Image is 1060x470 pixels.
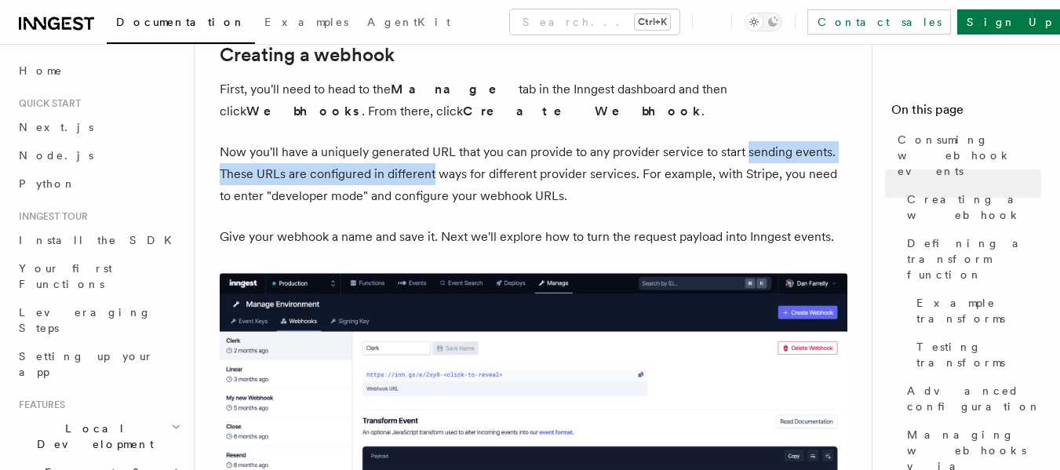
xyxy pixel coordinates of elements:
a: Creating a webhook [901,185,1041,229]
span: Next.js [19,121,93,133]
a: Setting up your app [13,342,184,386]
a: Advanced configuration [901,377,1041,421]
a: Examples [255,5,358,42]
span: Quick start [13,97,81,110]
kbd: Ctrl+K [635,14,670,30]
button: Toggle dark mode [745,13,782,31]
a: Defining a transform function [901,229,1041,289]
p: Now you'll have a uniquely generated URL that you can provide to any provider service to start se... [220,141,847,207]
span: Home [19,63,63,78]
span: Consuming webhook events [898,132,1041,179]
span: Advanced configuration [907,383,1041,414]
a: Python [13,169,184,198]
span: Leveraging Steps [19,306,151,334]
a: Contact sales [807,9,951,35]
span: Install the SDK [19,234,181,246]
button: Local Development [13,414,184,458]
span: Example transforms [916,295,1041,326]
strong: Webhooks [246,104,362,118]
a: AgentKit [358,5,460,42]
a: Example transforms [910,289,1041,333]
span: Examples [264,16,348,28]
strong: Manage [391,82,519,97]
a: Consuming webhook events [891,126,1041,185]
span: Documentation [116,16,246,28]
a: Your first Functions [13,254,184,298]
p: First, you'll need to head to the tab in the Inngest dashboard and then click . From there, click . [220,78,847,122]
a: Node.js [13,141,184,169]
a: Creating a webhook [220,44,395,66]
a: Install the SDK [13,226,184,254]
a: Documentation [107,5,255,44]
strong: Create Webhook [463,104,701,118]
span: Node.js [19,149,93,162]
a: Home [13,56,184,85]
span: Setting up your app [19,350,154,378]
span: AgentKit [367,16,450,28]
a: Next.js [13,113,184,141]
span: Defining a transform function [907,235,1041,282]
span: Local Development [13,421,171,452]
a: Leveraging Steps [13,298,184,342]
span: Features [13,399,65,411]
span: Python [19,177,76,190]
span: Creating a webhook [907,191,1041,223]
p: Give your webhook a name and save it. Next we'll explore how to turn the request payload into Inn... [220,226,847,248]
span: Inngest tour [13,210,88,223]
a: Testing transforms [910,333,1041,377]
span: Testing transforms [916,339,1041,370]
h4: On this page [891,100,1041,126]
span: Your first Functions [19,262,112,290]
button: Search...Ctrl+K [510,9,679,35]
